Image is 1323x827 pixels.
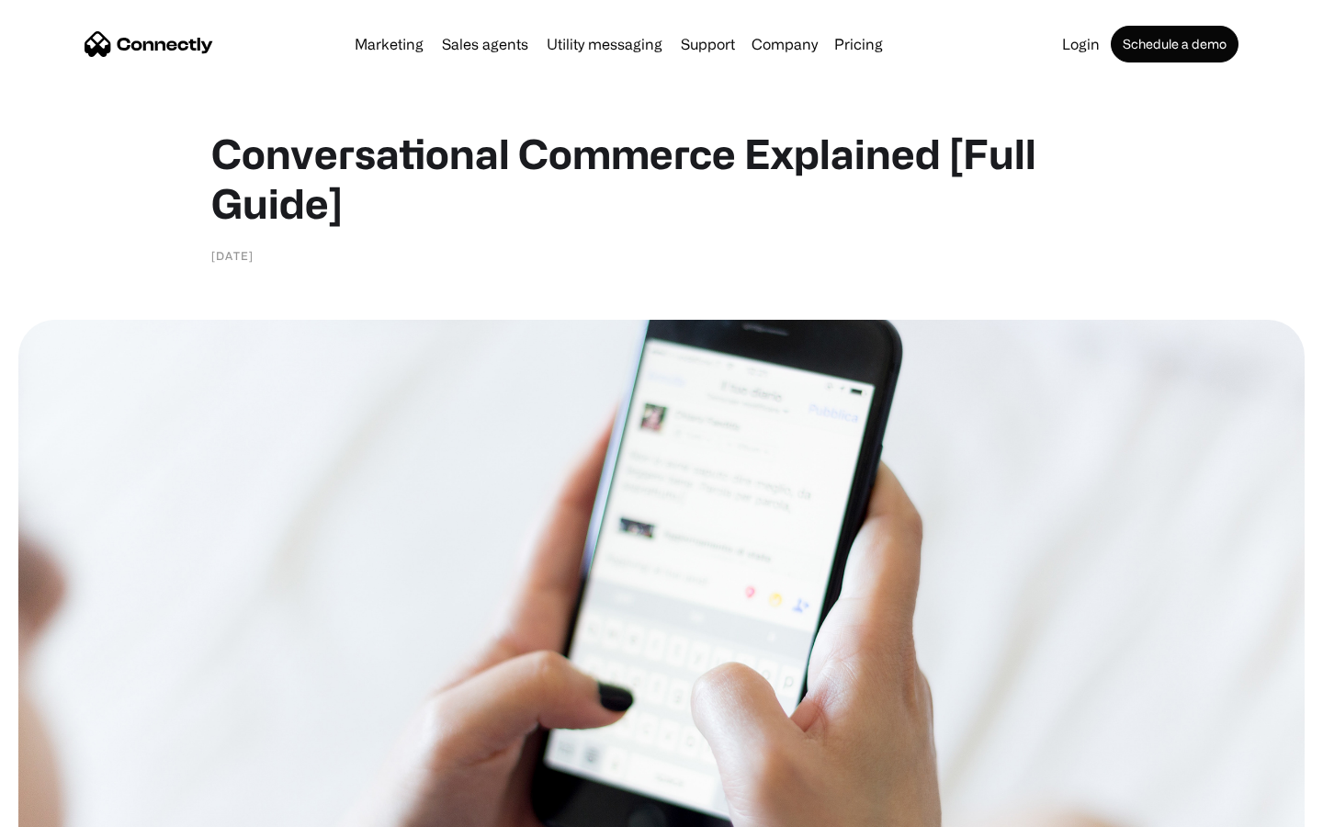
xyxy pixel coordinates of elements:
a: Marketing [347,37,431,51]
h1: Conversational Commerce Explained [Full Guide] [211,129,1112,228]
a: Sales agents [435,37,536,51]
a: Support [673,37,742,51]
a: Login [1055,37,1107,51]
a: Schedule a demo [1111,26,1238,62]
a: Pricing [827,37,890,51]
a: Utility messaging [539,37,670,51]
div: [DATE] [211,246,254,265]
div: Company [752,31,818,57]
